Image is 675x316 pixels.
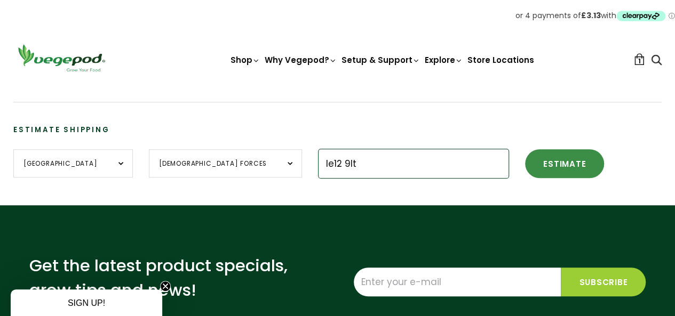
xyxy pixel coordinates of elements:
[525,149,604,178] button: Estimate
[638,56,641,66] span: 1
[11,289,162,316] div: SIGN UP!Close teaser
[318,149,509,179] input: Zip Code
[561,268,646,296] input: Subscribe
[425,54,463,66] a: Explore
[633,53,645,65] a: 1
[149,149,302,177] select: Province
[160,281,171,291] button: Close teaser
[354,268,561,296] input: Enter your e-mail
[467,54,534,66] a: Store Locations
[651,55,662,66] a: Search
[13,125,662,135] h3: Estimate Shipping
[265,54,337,66] a: Why Vegepod?
[231,54,260,66] a: Shop
[342,54,420,66] a: Setup & Support
[29,253,296,303] p: Get the latest product specials, grow tips and news!
[13,43,109,73] img: Vegepod
[68,298,105,307] span: SIGN UP!
[13,149,133,177] select: Country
